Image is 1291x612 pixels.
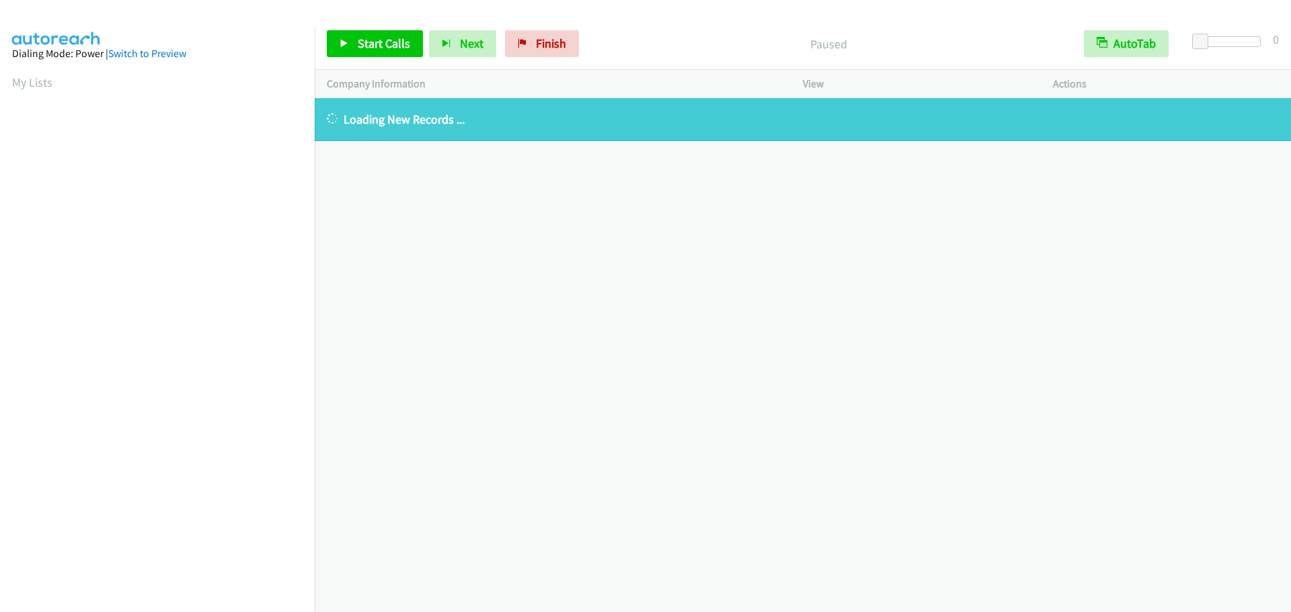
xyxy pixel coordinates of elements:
span: Finish [536,36,566,51]
p: Actions [1053,76,1279,92]
a: Start Calls [327,30,423,57]
button: AutoTab [1084,30,1169,57]
a: Finish [505,30,579,57]
span: Next [460,36,483,51]
a: My Lists [12,75,52,90]
div: 0 [1273,30,1279,48]
div: Dialing Mode: Power | [12,46,303,62]
p: Company Information [327,76,779,92]
button: Next [429,30,496,57]
div: Delay between calls (in seconds) [1199,36,1261,47]
a: Switch to Preview [108,47,186,60]
span: Start Calls [358,36,410,51]
p: Loading New Records ... [327,110,1279,128]
p: View [803,76,1029,92]
p: Paused [597,35,1060,53]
